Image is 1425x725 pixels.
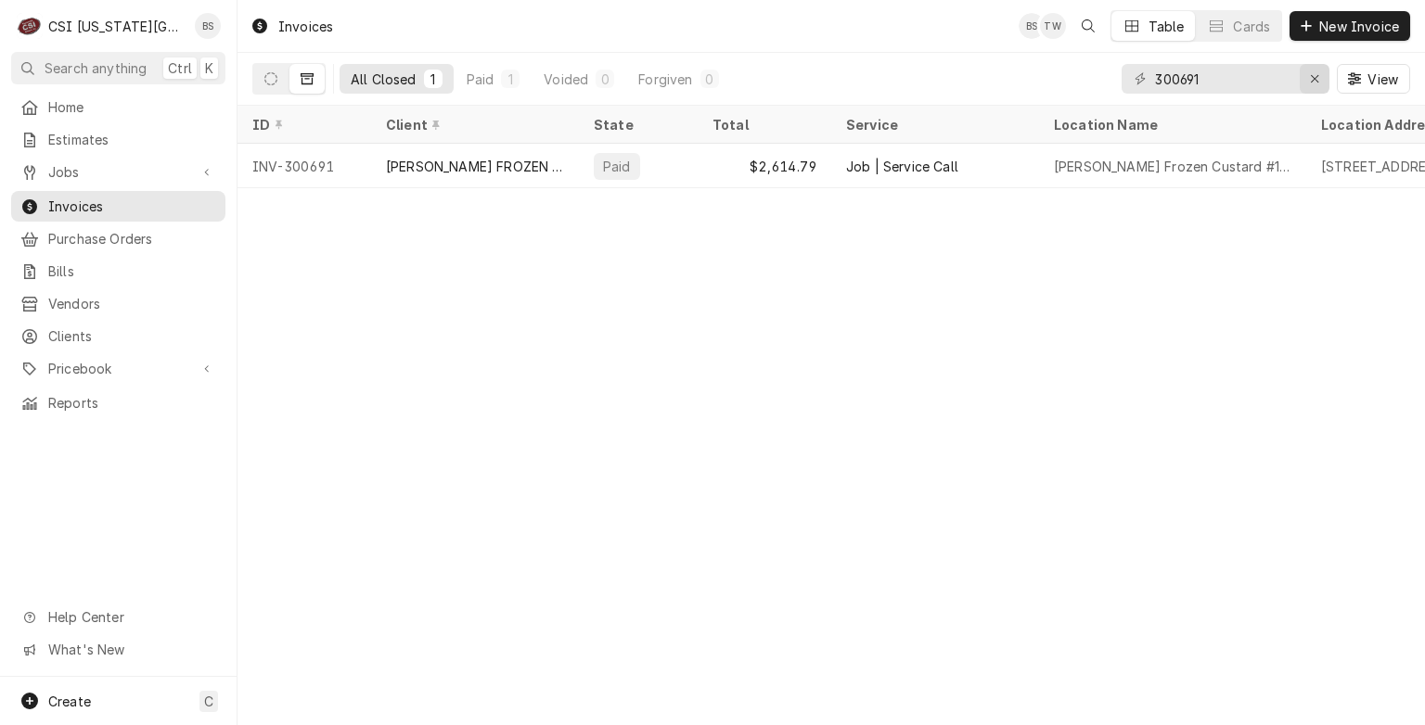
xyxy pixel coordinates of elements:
span: New Invoice [1316,17,1403,36]
div: Voided [544,70,588,89]
div: [PERSON_NAME] Frozen Custard #175 [1054,157,1291,176]
span: Home [48,97,216,117]
span: Vendors [48,294,216,313]
a: Estimates [11,124,225,155]
div: State [594,115,683,134]
div: Table [1149,17,1185,36]
div: Paid [467,70,494,89]
span: Search anything [45,58,147,78]
a: Clients [11,321,225,351]
button: Erase input [1300,64,1329,94]
div: 1 [505,70,516,89]
div: INV-300691 [237,144,371,188]
div: 0 [704,70,715,89]
span: C [204,692,213,711]
div: All Closed [351,70,417,89]
span: Pricebook [48,359,188,378]
a: Invoices [11,191,225,222]
div: Brent Seaba's Avatar [195,13,221,39]
div: Total [712,115,813,134]
div: CSI [US_STATE][GEOGRAPHIC_DATA] [48,17,185,36]
div: Forgiven [638,70,692,89]
div: Tori Warrick's Avatar [1040,13,1066,39]
span: Clients [48,326,216,346]
button: Open search [1073,11,1103,41]
div: BS [1019,13,1045,39]
span: Invoices [48,197,216,216]
button: Search anythingCtrlK [11,52,225,84]
div: BS [195,13,221,39]
div: ID [252,115,353,134]
span: What's New [48,640,214,659]
button: New Invoice [1290,11,1410,41]
div: 0 [599,70,610,89]
div: Cards [1233,17,1270,36]
a: Purchase Orders [11,223,225,254]
div: $2,614.79 [698,144,831,188]
button: View [1337,64,1410,94]
span: Jobs [48,162,188,182]
span: Create [48,693,91,709]
div: [PERSON_NAME] FROZEN CUSTARD MAIN [386,157,564,176]
div: Location Name [1054,115,1288,134]
div: 1 [428,70,439,89]
a: Home [11,92,225,122]
div: Job | Service Call [846,157,958,176]
div: Brent Seaba's Avatar [1019,13,1045,39]
a: Go to Help Center [11,602,225,632]
span: Estimates [48,130,216,149]
div: TW [1040,13,1066,39]
a: Bills [11,256,225,286]
a: Go to Jobs [11,157,225,187]
input: Keyword search [1155,64,1294,94]
a: Go to Pricebook [11,353,225,384]
div: Paid [601,157,633,176]
div: CSI Kansas City's Avatar [17,13,43,39]
div: C [17,13,43,39]
span: Ctrl [168,58,192,78]
div: Service [846,115,1021,134]
span: K [205,58,213,78]
a: Go to What's New [11,634,225,665]
span: Bills [48,261,216,281]
a: Vendors [11,288,225,319]
span: Help Center [48,607,214,627]
span: Purchase Orders [48,229,216,248]
a: Reports [11,388,225,418]
span: View [1364,70,1402,89]
div: Client [386,115,560,134]
span: Reports [48,393,216,413]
